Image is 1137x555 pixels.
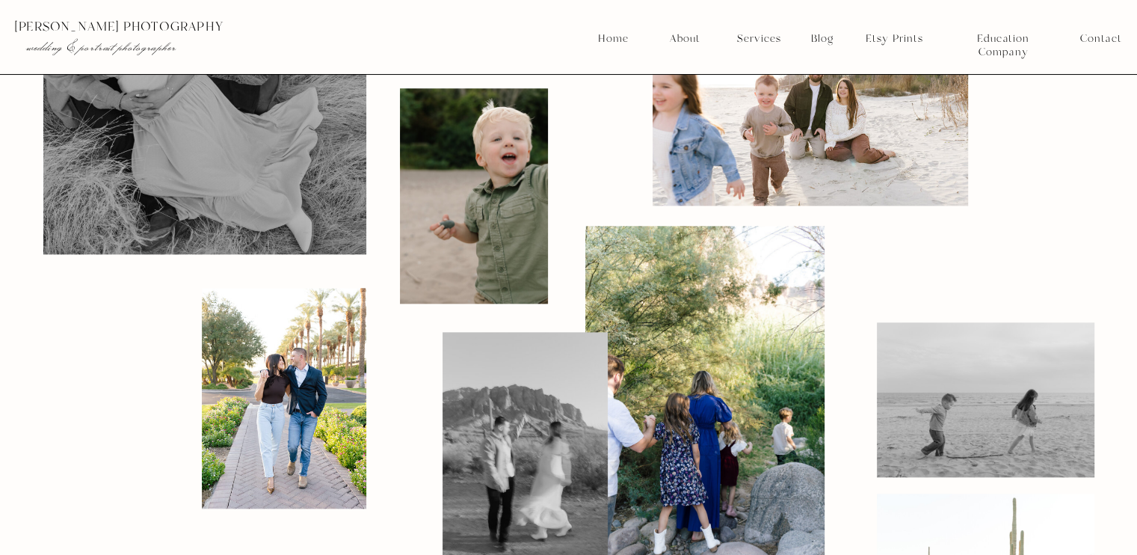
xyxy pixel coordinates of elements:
[952,32,1055,46] a: Education Company
[806,32,839,46] a: Blog
[26,40,304,55] p: wedding & portrait photographer
[860,32,928,46] a: Etsy Prints
[14,20,335,34] p: [PERSON_NAME] photography
[1080,32,1121,46] a: Contact
[731,32,786,46] a: Services
[665,32,703,46] a: About
[597,32,629,46] a: Home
